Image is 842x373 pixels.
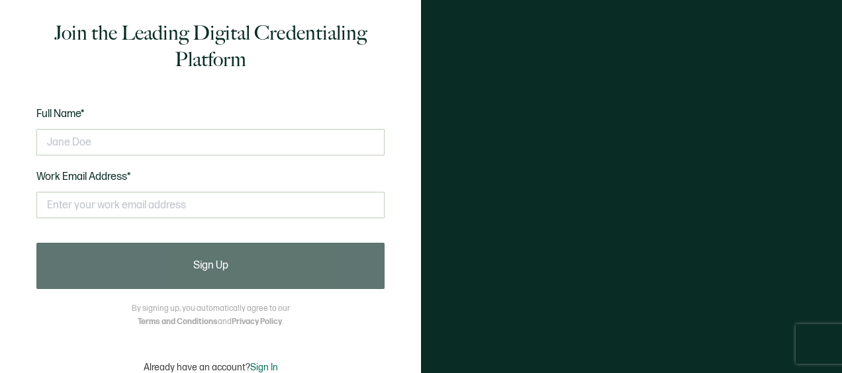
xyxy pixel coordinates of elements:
[36,129,385,155] input: Jane Doe
[232,317,282,327] a: Privacy Policy
[138,317,218,327] a: Terms and Conditions
[36,20,385,73] h1: Join the Leading Digital Credentialing Platform
[193,261,228,271] span: Sign Up
[36,108,85,120] span: Full Name*
[36,243,385,289] button: Sign Up
[144,362,278,373] p: Already have an account?
[36,171,131,183] span: Work Email Address*
[132,302,290,329] p: By signing up, you automatically agree to our and .
[36,192,385,218] input: Enter your work email address
[250,362,278,373] span: Sign In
